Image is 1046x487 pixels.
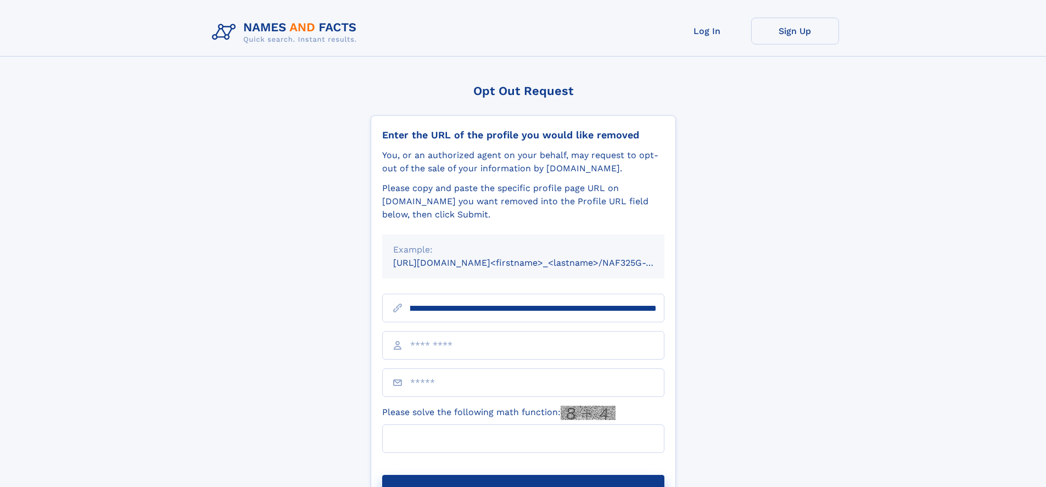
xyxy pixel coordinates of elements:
[393,258,685,268] small: [URL][DOMAIN_NAME]<firstname>_<lastname>/NAF325G-xxxxxxxx
[382,149,664,175] div: You, or an authorized agent on your behalf, may request to opt-out of the sale of your informatio...
[371,84,676,98] div: Opt Out Request
[382,182,664,221] div: Please copy and paste the specific profile page URL on [DOMAIN_NAME] you want removed into the Pr...
[208,18,366,47] img: Logo Names and Facts
[382,406,616,420] label: Please solve the following math function:
[382,129,664,141] div: Enter the URL of the profile you would like removed
[663,18,751,44] a: Log In
[393,243,653,256] div: Example:
[751,18,839,44] a: Sign Up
